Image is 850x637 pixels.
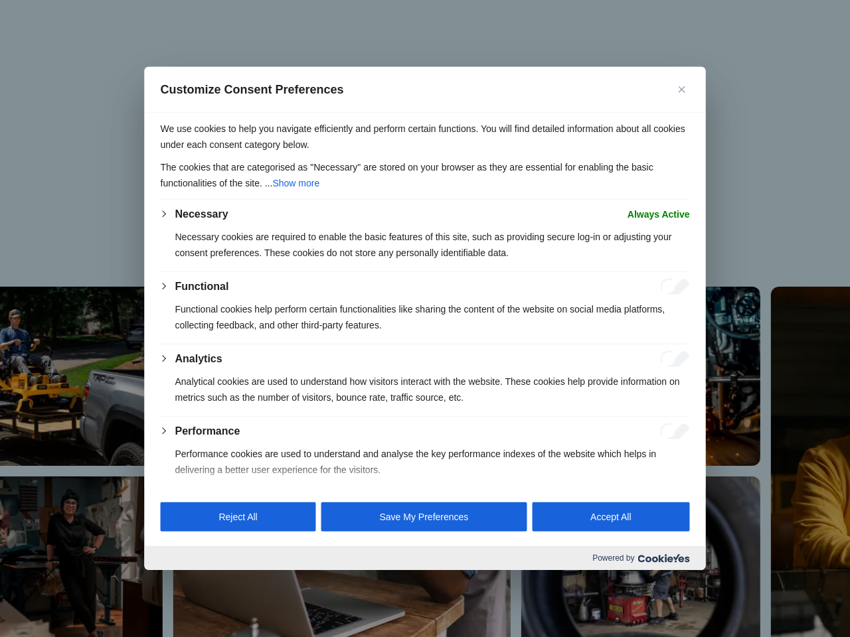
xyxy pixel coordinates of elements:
[532,502,689,531] button: Accept All
[161,121,690,153] p: We use cookies to help you navigate efficiently and perform certain functions. You will find deta...
[161,82,344,98] span: Customize Consent Preferences
[175,351,222,367] button: Analytics
[175,301,690,333] p: Functional cookies help perform certain functionalities like sharing the content of the website o...
[661,279,690,295] input: Enable Functional
[661,423,690,439] input: Enable Performance
[175,423,240,439] button: Performance
[175,279,229,295] button: Functional
[638,554,690,563] img: Cookieyes logo
[175,206,228,222] button: Necessary
[661,351,690,367] input: Enable Analytics
[161,502,316,531] button: Reject All
[679,86,685,93] img: Close
[628,206,690,222] span: Always Active
[272,175,319,191] button: Show more
[321,502,527,531] button: Save My Preferences
[175,446,690,478] p: Performance cookies are used to understand and analyse the key performance indexes of the website...
[674,82,690,98] button: Close
[145,546,706,570] div: Powered by
[161,159,690,191] p: The cookies that are categorised as "Necessary" are stored on your browser as they are essential ...
[175,229,690,261] p: Necessary cookies are required to enable the basic features of this site, such as providing secur...
[145,67,706,570] div: Customize Consent Preferences
[175,374,690,405] p: Analytical cookies are used to understand how visitors interact with the website. These cookies h...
